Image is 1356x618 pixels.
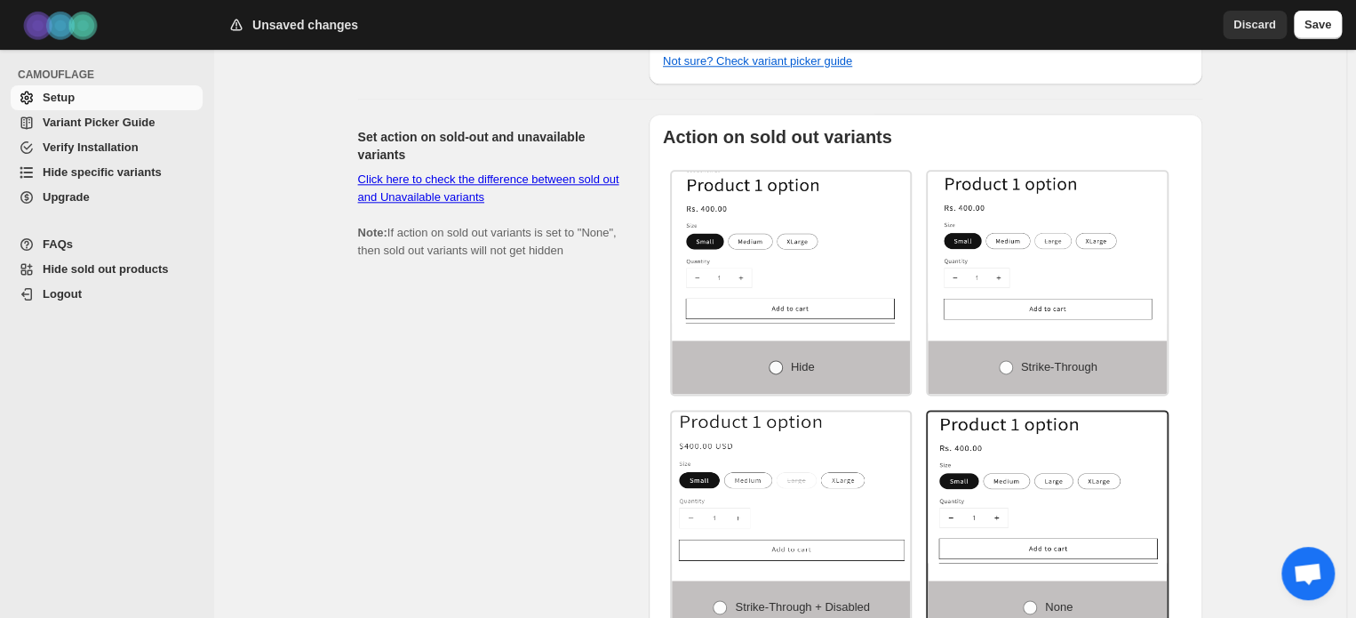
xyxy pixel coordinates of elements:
[11,282,203,307] a: Logout
[43,262,169,276] span: Hide sold out products
[11,85,203,110] a: Setup
[928,172,1167,323] img: Strike-through
[1304,16,1331,34] span: Save
[18,68,204,82] span: CAMOUFLAGE
[11,185,203,210] a: Upgrade
[1233,16,1276,34] span: Discard
[11,232,203,257] a: FAQs
[672,412,911,563] img: Strike-through + Disabled
[11,135,203,160] a: Verify Installation
[43,116,155,129] span: Variant Picker Guide
[663,127,892,147] b: Action on sold out variants
[663,54,852,68] a: Not sure? Check variant picker guide
[1281,547,1335,600] div: Open chat
[358,226,387,239] b: Note:
[358,173,619,257] span: If action on sold out variants is set to "None", then sold out variants will not get hidden
[43,140,139,154] span: Verify Installation
[11,110,203,135] a: Variant Picker Guide
[43,165,162,179] span: Hide specific variants
[43,190,90,204] span: Upgrade
[11,160,203,185] a: Hide specific variants
[1021,360,1097,373] span: Strike-through
[43,287,82,301] span: Logout
[928,412,1167,563] img: None
[43,91,75,104] span: Setup
[252,16,358,34] h2: Unsaved changes
[43,237,73,251] span: FAQs
[1294,11,1342,39] button: Save
[1223,11,1287,39] button: Discard
[791,360,815,373] span: Hide
[1045,600,1073,614] span: None
[11,257,203,282] a: Hide sold out products
[672,172,911,323] img: Hide
[735,600,869,614] span: Strike-through + Disabled
[358,173,619,204] a: Click here to check the difference between sold out and Unavailable variants
[358,128,620,164] h2: Set action on sold-out and unavailable variants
